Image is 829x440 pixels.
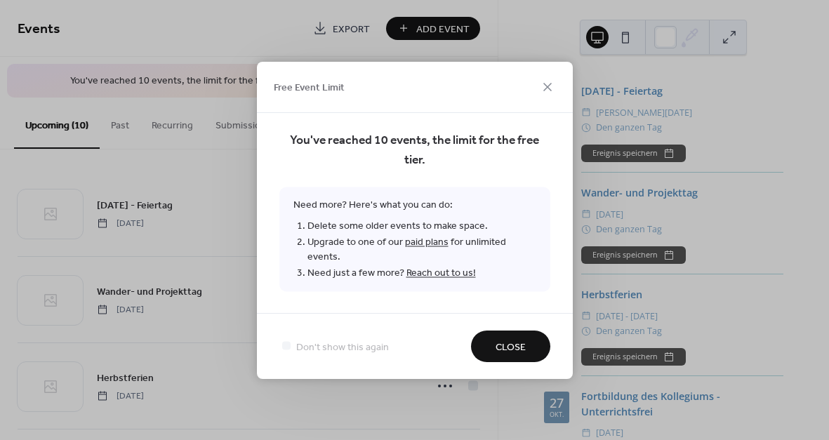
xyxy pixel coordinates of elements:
[279,131,550,170] span: You've reached 10 events, the limit for the free tier.
[274,81,345,95] span: Free Event Limit
[307,234,536,265] li: Upgrade to one of our for unlimited events.
[279,187,550,291] span: Need more? Here's what you can do:
[406,263,476,282] a: Reach out to us!
[405,232,449,251] a: paid plans
[307,218,536,234] li: Delete some older events to make space.
[471,331,550,362] button: Close
[496,340,526,354] span: Close
[307,265,536,281] li: Need just a few more?
[296,340,389,354] span: Don't show this again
